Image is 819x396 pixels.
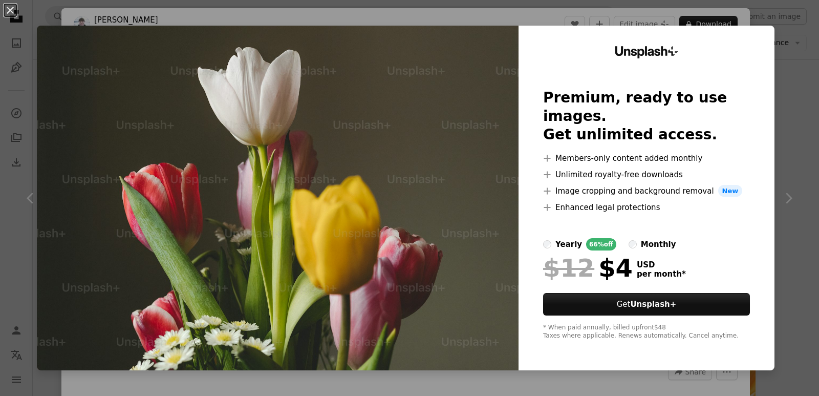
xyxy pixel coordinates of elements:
[543,169,750,181] li: Unlimited royalty-free downloads
[630,300,676,309] strong: Unsplash+
[555,238,582,251] div: yearly
[543,240,551,248] input: yearly66%off
[543,185,750,197] li: Image cropping and background removal
[641,238,676,251] div: monthly
[543,89,750,144] h2: Premium, ready to use images. Get unlimited access.
[543,201,750,214] li: Enhanced legal protections
[543,152,750,164] li: Members-only content added monthly
[629,240,637,248] input: monthly
[718,185,743,197] span: New
[543,324,750,340] div: * When paid annually, billed upfront $48 Taxes where applicable. Renews automatically. Cancel any...
[637,269,686,279] span: per month *
[543,255,594,281] span: $12
[543,293,750,316] button: GetUnsplash+
[543,255,633,281] div: $4
[637,260,686,269] span: USD
[586,238,616,251] div: 66% off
